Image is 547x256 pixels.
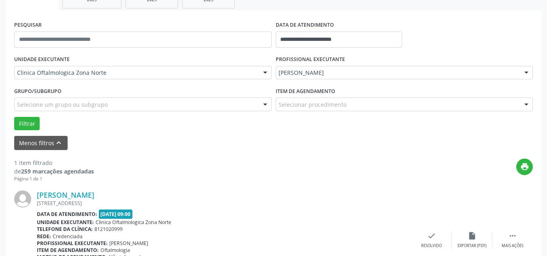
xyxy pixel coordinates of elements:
[14,53,70,66] label: UNIDADE EXECUTANTE
[37,247,99,254] b: Item de agendamento:
[14,85,62,97] label: Grupo/Subgrupo
[94,226,123,233] span: 8121020999
[37,226,93,233] b: Telefone da clínica:
[37,219,94,226] b: Unidade executante:
[54,138,63,147] i: keyboard_arrow_up
[37,211,97,218] b: Data de atendimento:
[21,167,94,175] strong: 259 marcações agendadas
[520,162,529,171] i: print
[468,231,477,240] i: insert_drive_file
[37,240,108,247] b: Profissional executante:
[14,19,42,32] label: PESQUISAR
[37,233,51,240] b: Rede:
[14,159,94,167] div: 1 item filtrado
[99,209,133,219] span: [DATE] 09:00
[14,190,31,207] img: img
[276,53,345,66] label: PROFISSIONAL EXECUTANTE
[14,176,94,182] div: Página 1 de 1
[427,231,436,240] i: check
[37,200,411,207] div: [STREET_ADDRESS]
[100,247,130,254] span: Oftalmologia
[17,69,255,77] span: Clinica Oftalmologica Zona Norte
[53,233,83,240] span: Credenciada
[17,100,108,109] span: Selecione um grupo ou subgrupo
[37,190,94,199] a: [PERSON_NAME]
[421,243,442,249] div: Resolvido
[279,69,517,77] span: [PERSON_NAME]
[276,19,334,32] label: DATA DE ATENDIMENTO
[502,243,524,249] div: Mais ações
[96,219,171,226] span: Clinica Oftalmologica Zona Norte
[14,167,94,176] div: de
[508,231,517,240] i: 
[276,85,335,97] label: Item de agendamento
[14,117,40,131] button: Filtrar
[516,159,533,175] button: print
[109,240,148,247] span: [PERSON_NAME]
[458,243,487,249] div: Exportar (PDF)
[279,100,347,109] span: Selecionar procedimento
[14,136,68,150] button: Menos filtroskeyboard_arrow_up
